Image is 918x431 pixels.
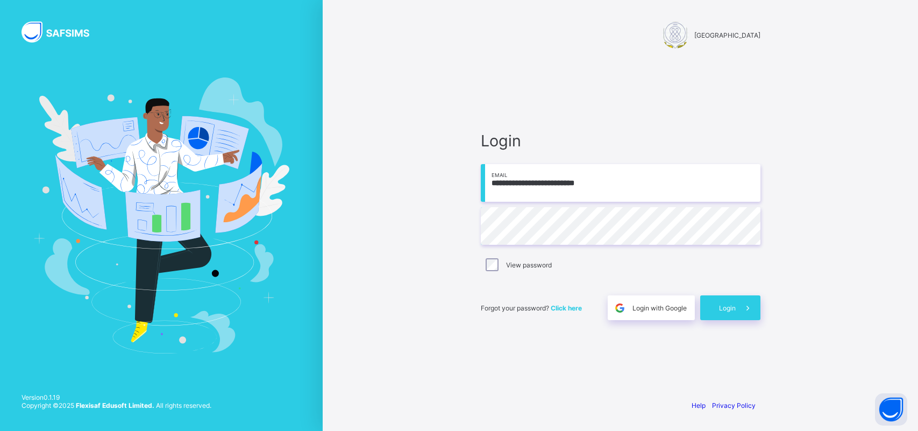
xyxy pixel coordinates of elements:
[712,401,756,409] a: Privacy Policy
[632,304,687,312] span: Login with Google
[694,31,760,39] span: [GEOGRAPHIC_DATA]
[551,304,582,312] a: Click here
[875,393,907,426] button: Open asap
[76,401,154,409] strong: Flexisaf Edusoft Limited.
[481,131,760,150] span: Login
[22,393,211,401] span: Version 0.1.19
[614,302,626,314] img: google.396cfc9801f0270233282035f929180a.svg
[692,401,706,409] a: Help
[22,22,102,43] img: SAFSIMS Logo
[506,261,552,269] label: View password
[33,77,289,353] img: Hero Image
[719,304,736,312] span: Login
[481,304,582,312] span: Forgot your password?
[22,401,211,409] span: Copyright © 2025 All rights reserved.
